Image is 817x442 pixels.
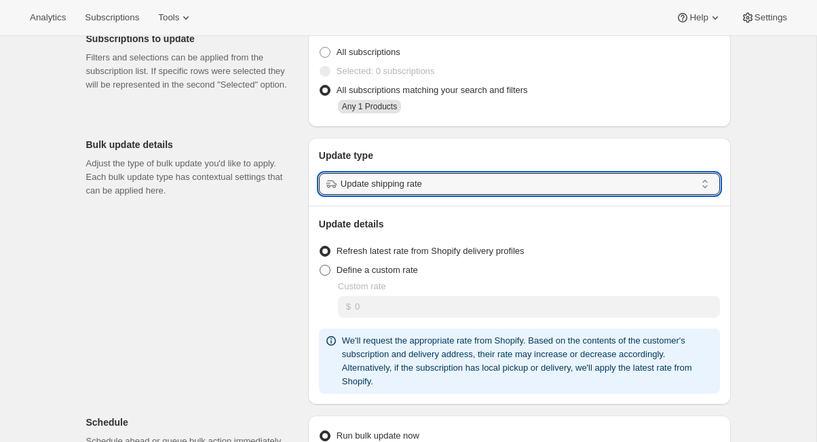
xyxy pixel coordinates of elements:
[150,8,201,27] button: Tools
[158,12,179,23] span: Tools
[86,416,297,429] p: Schedule
[86,157,297,198] p: Adjust the type of bulk update you'd like to apply. Each bulk update type has contextual settings...
[337,47,400,57] span: All subscriptions
[85,12,139,23] span: Subscriptions
[342,334,715,388] p: We'll request the appropriate rate from Shopify. Based on the contents of the customer's subscrip...
[337,85,528,95] span: All subscriptions matching your search and filters
[77,8,147,27] button: Subscriptions
[337,430,419,441] span: Run bulk update now
[319,149,720,162] p: Update type
[30,12,66,23] span: Analytics
[22,8,74,27] button: Analytics
[319,217,720,231] p: Update details
[755,12,787,23] span: Settings
[86,32,297,45] p: Subscriptions to update
[337,265,418,275] span: Define a custom rate
[338,281,386,291] span: Custom rate
[337,66,435,76] span: Selected: 0 subscriptions
[346,301,351,312] span: $
[733,8,795,27] button: Settings
[689,12,708,23] span: Help
[86,51,297,92] p: Filters and selections can be applied from the subscription list. If specific rows were selected ...
[668,8,729,27] button: Help
[86,138,297,151] p: Bulk update details
[342,102,397,111] span: Any 1 Products
[337,246,525,256] span: Refresh latest rate from Shopify delivery profiles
